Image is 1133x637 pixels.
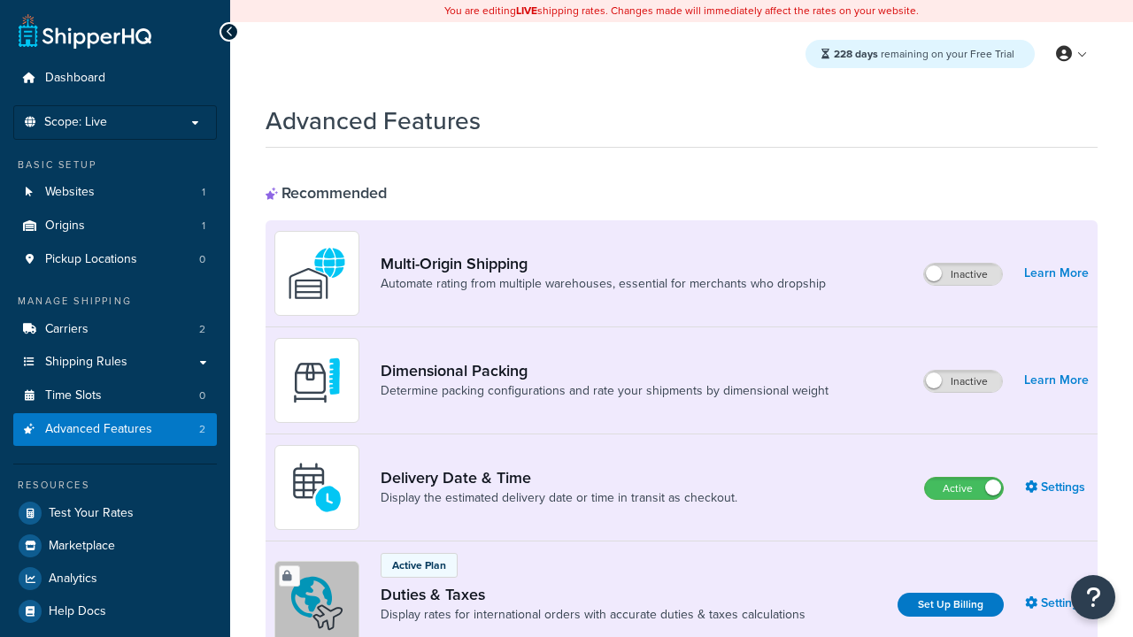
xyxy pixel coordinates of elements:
[834,46,878,62] strong: 228 days
[202,185,205,200] span: 1
[45,422,152,437] span: Advanced Features
[13,346,217,379] a: Shipping Rules
[13,478,217,493] div: Resources
[199,422,205,437] span: 2
[924,371,1002,392] label: Inactive
[49,604,106,619] span: Help Docs
[44,115,107,130] span: Scope: Live
[834,46,1014,62] span: remaining on your Free Trial
[13,176,217,209] li: Websites
[13,157,217,173] div: Basic Setup
[199,322,205,337] span: 2
[49,506,134,521] span: Test Your Rates
[381,606,805,624] a: Display rates for international orders with accurate duties & taxes calculations
[381,468,737,487] a: Delivery Date & Time
[381,585,805,604] a: Duties & Taxes
[392,557,446,573] p: Active Plan
[286,457,348,518] img: gfkeb5ejjkALwAAAABJRU5ErkJggg==
[266,183,387,203] div: Recommended
[202,219,205,234] span: 1
[45,71,105,86] span: Dashboard
[924,264,1002,285] label: Inactive
[13,313,217,346] li: Carriers
[381,382,829,400] a: Determine packing configurations and rate your shipments by dimensional weight
[925,478,1003,499] label: Active
[1024,261,1089,286] a: Learn More
[45,219,85,234] span: Origins
[13,413,217,446] a: Advanced Features2
[45,252,137,267] span: Pickup Locations
[13,210,217,242] li: Origins
[13,497,217,529] a: Test Your Rates
[13,380,217,412] a: Time Slots0
[13,530,217,562] a: Marketplace
[898,593,1004,617] a: Set Up Billing
[381,275,826,293] a: Automate rating from multiple warehouses, essential for merchants who dropship
[381,489,737,507] a: Display the estimated delivery date or time in transit as checkout.
[49,539,115,554] span: Marketplace
[45,185,95,200] span: Websites
[45,355,127,370] span: Shipping Rules
[45,388,102,403] span: Time Slots
[13,413,217,446] li: Advanced Features
[286,349,348,411] img: DTVBYsAAAAAASUVORK5CYII=
[13,62,217,95] a: Dashboard
[266,104,481,138] h1: Advanced Features
[381,254,826,273] a: Multi-Origin Shipping
[49,572,97,587] span: Analytics
[13,243,217,276] a: Pickup Locations0
[13,595,217,627] a: Help Docs
[13,380,217,412] li: Time Slots
[516,3,537,19] b: LIVE
[13,210,217,242] a: Origins1
[199,388,205,403] span: 0
[1071,575,1115,619] button: Open Resource Center
[45,322,89,337] span: Carriers
[1025,591,1089,616] a: Settings
[381,361,829,380] a: Dimensional Packing
[13,563,217,595] a: Analytics
[199,252,205,267] span: 0
[13,176,217,209] a: Websites1
[286,242,348,304] img: WatD5o0RtDAAAAAElFTkSuQmCC
[13,294,217,309] div: Manage Shipping
[1025,475,1089,500] a: Settings
[13,243,217,276] li: Pickup Locations
[13,313,217,346] a: Carriers2
[1024,368,1089,393] a: Learn More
